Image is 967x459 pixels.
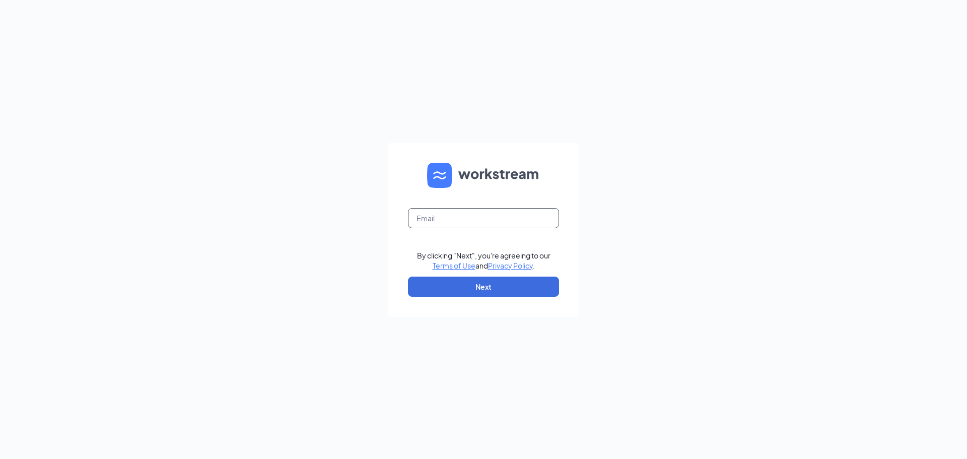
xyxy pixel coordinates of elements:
[408,277,559,297] button: Next
[427,163,540,188] img: WS logo and Workstream text
[408,208,559,228] input: Email
[488,261,533,270] a: Privacy Policy
[433,261,475,270] a: Terms of Use
[417,250,550,271] div: By clicking "Next", you're agreeing to our and .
